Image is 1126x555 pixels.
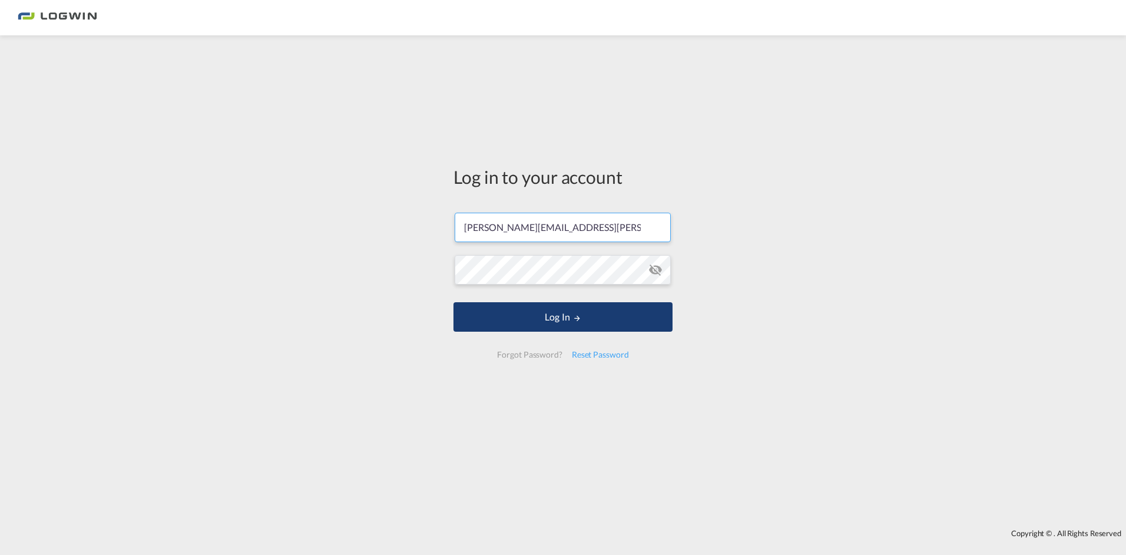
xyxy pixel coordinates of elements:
div: Reset Password [567,344,634,365]
md-icon: icon-eye-off [648,263,663,277]
div: Forgot Password? [492,344,567,365]
button: LOGIN [453,302,673,332]
div: Log in to your account [453,164,673,189]
input: Enter email/phone number [455,213,671,242]
img: bc73a0e0d8c111efacd525e4c8ad7d32.png [18,5,97,31]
